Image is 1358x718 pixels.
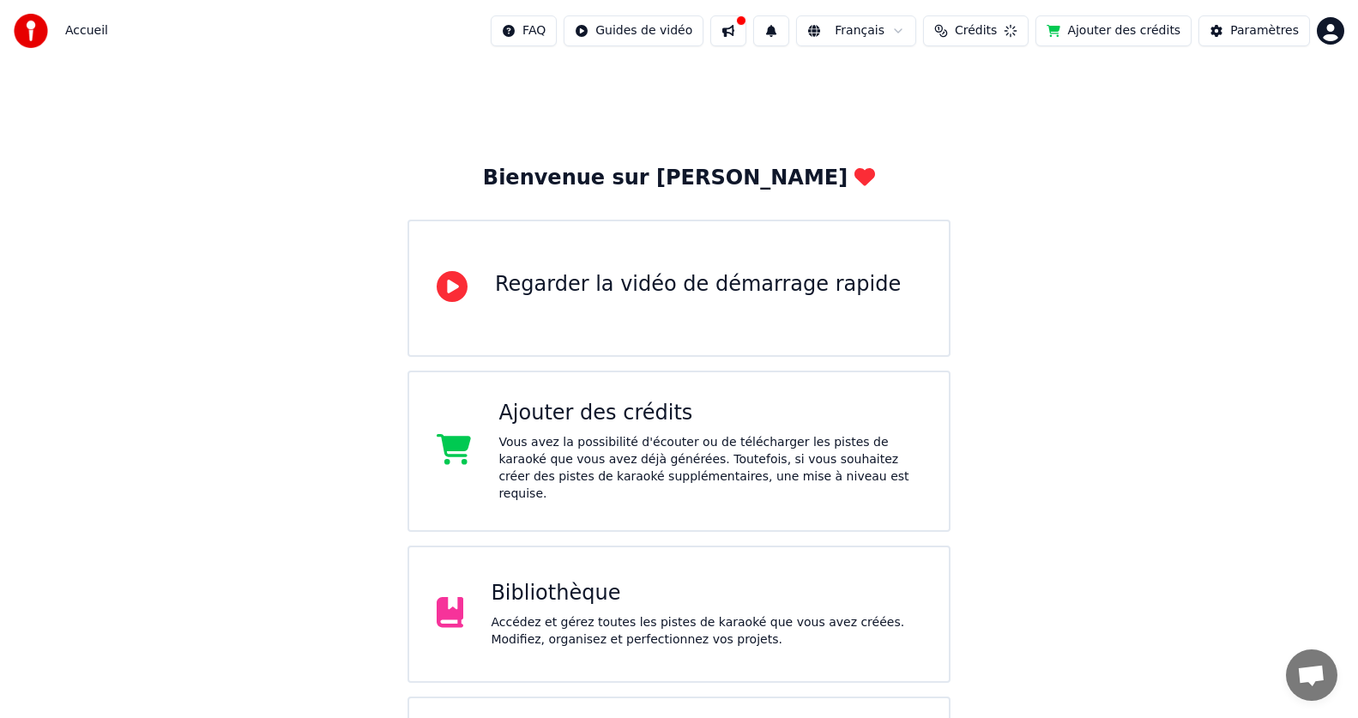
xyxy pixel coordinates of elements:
[1035,15,1192,46] button: Ajouter des crédits
[564,15,703,46] button: Guides de vidéo
[483,165,875,192] div: Bienvenue sur [PERSON_NAME]
[65,22,108,39] nav: breadcrumb
[491,580,921,607] div: Bibliothèque
[1230,22,1299,39] div: Paramètres
[1286,649,1337,701] div: Ouvrir le chat
[1198,15,1310,46] button: Paramètres
[495,271,901,299] div: Regarder la vidéo de démarrage rapide
[65,22,108,39] span: Accueil
[14,14,48,48] img: youka
[491,15,557,46] button: FAQ
[491,614,921,649] div: Accédez et gérez toutes les pistes de karaoké que vous avez créées. Modifiez, organisez et perfec...
[923,15,1029,46] button: Crédits
[498,400,921,427] div: Ajouter des crédits
[498,434,921,503] div: Vous avez la possibilité d'écouter ou de télécharger les pistes de karaoké que vous avez déjà gén...
[955,22,997,39] span: Crédits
